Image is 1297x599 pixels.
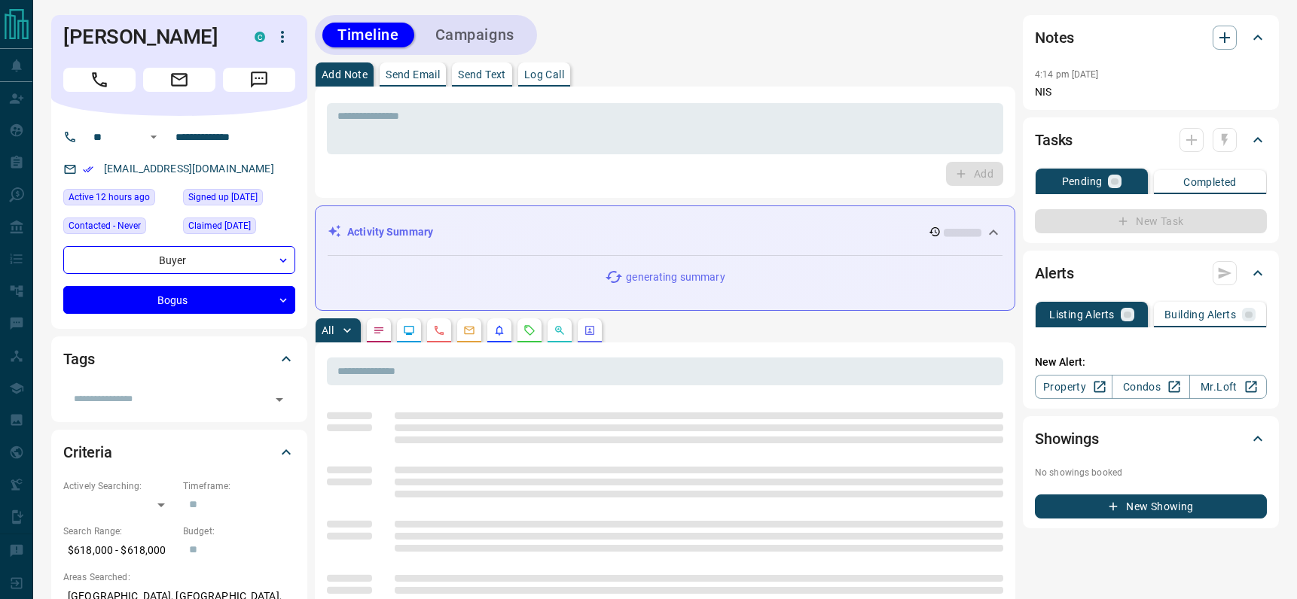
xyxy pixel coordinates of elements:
[223,68,295,92] span: Message
[523,324,536,336] svg: Requests
[183,189,295,210] div: Tue Jan 07 2025
[1035,122,1267,158] div: Tasks
[493,324,505,336] svg: Listing Alerts
[1164,309,1236,320] p: Building Alerts
[1035,69,1099,80] p: 4:14 pm [DATE]
[1035,128,1073,152] h2: Tasks
[463,324,475,336] svg: Emails
[1035,466,1267,479] p: No showings booked
[1035,261,1074,285] h2: Alerts
[584,324,596,336] svg: Agent Actions
[63,570,295,584] p: Areas Searched:
[1189,375,1267,399] a: Mr.Loft
[373,324,385,336] svg: Notes
[143,68,215,92] span: Email
[1035,375,1112,399] a: Property
[386,69,440,80] p: Send Email
[83,164,93,175] svg: Email Verified
[63,25,232,49] h1: [PERSON_NAME]
[188,190,258,205] span: Signed up [DATE]
[63,246,295,274] div: Buyer
[145,128,163,146] button: Open
[63,440,112,464] h2: Criteria
[1183,177,1237,187] p: Completed
[1035,494,1267,518] button: New Showing
[188,218,251,233] span: Claimed [DATE]
[63,525,175,538] p: Search Range:
[433,324,445,336] svg: Calls
[1035,421,1267,457] div: Showings
[63,341,295,377] div: Tags
[255,32,265,42] div: condos.ca
[1035,255,1267,291] div: Alerts
[1035,26,1074,50] h2: Notes
[328,218,1003,246] div: Activity Summary
[63,434,295,470] div: Criteria
[1049,309,1115,320] p: Listing Alerts
[269,389,290,410] button: Open
[322,325,334,336] p: All
[1112,375,1189,399] a: Condos
[626,269,725,285] p: generating summary
[63,68,136,92] span: Call
[63,189,175,210] div: Sun Sep 14 2025
[69,218,141,233] span: Contacted - Never
[183,525,295,538] p: Budget:
[1035,84,1267,100] p: NIS
[104,163,274,175] a: [EMAIL_ADDRESS][DOMAIN_NAME]
[1035,427,1099,451] h2: Showings
[322,69,368,80] p: Add Note
[554,324,566,336] svg: Opportunities
[69,190,150,205] span: Active 12 hours ago
[347,224,433,240] p: Activity Summary
[63,347,94,371] h2: Tags
[322,23,414,47] button: Timeline
[524,69,564,80] p: Log Call
[183,217,295,239] div: Tue Jan 07 2025
[458,69,506,80] p: Send Text
[63,538,175,563] p: $618,000 - $618,000
[63,479,175,493] p: Actively Searching:
[63,286,295,314] div: Bogus
[420,23,529,47] button: Campaigns
[1062,176,1103,187] p: Pending
[1035,20,1267,56] div: Notes
[1035,354,1267,370] p: New Alert:
[403,324,415,336] svg: Lead Browsing Activity
[183,479,295,493] p: Timeframe:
